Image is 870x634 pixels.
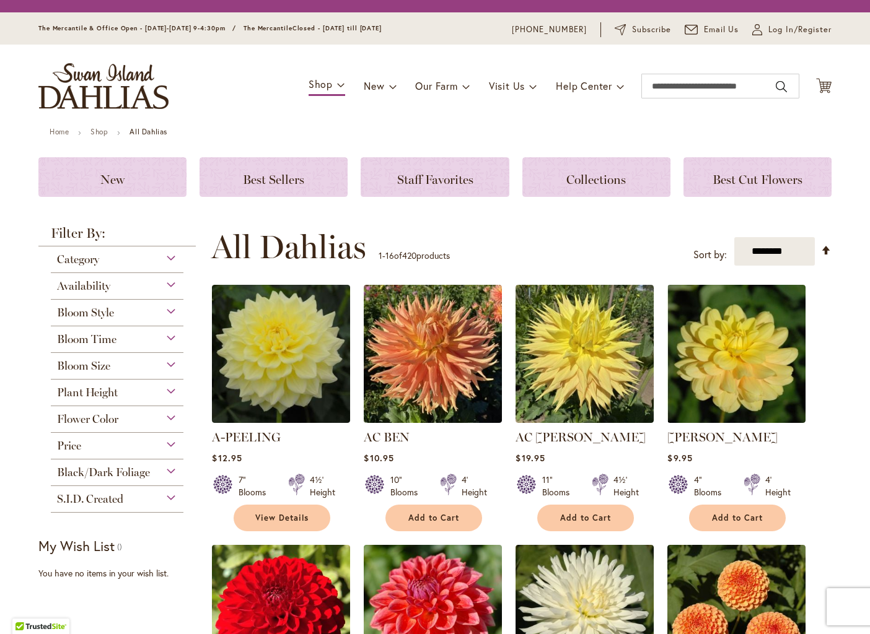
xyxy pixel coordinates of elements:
[683,157,832,197] a: Best Cut Flowers
[90,127,108,136] a: Shop
[212,452,242,464] span: $12.95
[310,474,335,498] div: 4½' Height
[57,359,110,373] span: Bloom Size
[667,414,806,425] a: AHOY MATEY
[765,474,791,498] div: 4' Height
[364,452,393,464] span: $10.95
[776,77,787,97] button: Search
[50,127,69,136] a: Home
[613,474,639,498] div: 4½' Height
[255,513,309,523] span: View Details
[57,306,114,319] span: Bloom Style
[768,24,832,36] span: Log In/Register
[364,430,410,445] a: AC BEN
[667,452,692,464] span: $9.95
[566,172,626,187] span: Collections
[57,386,118,399] span: Plant Height
[361,157,509,197] a: Staff Favorites
[379,246,450,266] p: - of products
[694,474,729,498] div: 4" Blooms
[57,466,150,479] span: Black/Dark Foliage
[693,243,727,266] label: Sort by:
[667,285,806,423] img: AHOY MATEY
[752,24,832,36] a: Log In/Register
[542,474,577,498] div: 11" Blooms
[704,24,739,36] span: Email Us
[57,439,81,453] span: Price
[38,157,187,197] a: New
[243,172,304,187] span: Best Sellers
[57,492,123,506] span: S.I.D. Created
[402,250,416,261] span: 420
[415,79,457,92] span: Our Farm
[689,505,786,531] button: Add to Cart
[364,414,502,425] a: AC BEN
[632,24,671,36] span: Subscribe
[712,513,763,523] span: Add to Cart
[100,172,125,187] span: New
[516,452,545,464] span: $19.95
[234,505,330,531] a: View Details
[212,430,281,445] a: A-PEELING
[57,279,110,293] span: Availability
[489,79,525,92] span: Visit Us
[462,474,487,498] div: 4' Height
[516,430,646,445] a: AC [PERSON_NAME]
[309,77,333,90] span: Shop
[364,285,502,423] img: AC BEN
[615,24,671,36] a: Subscribe
[556,79,612,92] span: Help Center
[516,285,654,423] img: AC Jeri
[385,250,394,261] span: 16
[200,157,348,197] a: Best Sellers
[685,24,739,36] a: Email Us
[212,414,350,425] a: A-Peeling
[211,228,366,266] span: All Dahlias
[38,24,292,32] span: The Mercantile & Office Open - [DATE]-[DATE] 9-4:30pm / The Mercantile
[512,24,587,36] a: [PHONE_NUMBER]
[57,412,118,426] span: Flower Color
[397,172,473,187] span: Staff Favorites
[292,24,382,32] span: Closed - [DATE] till [DATE]
[390,474,425,498] div: 10" Blooms
[130,127,167,136] strong: All Dahlias
[239,474,273,498] div: 7" Blooms
[713,172,802,187] span: Best Cut Flowers
[560,513,611,523] span: Add to Cart
[516,414,654,425] a: AC Jeri
[38,567,204,580] div: You have no items in your wish list.
[57,253,99,266] span: Category
[408,513,459,523] span: Add to Cart
[9,590,44,625] iframe: Launch Accessibility Center
[385,505,482,531] button: Add to Cart
[364,79,384,92] span: New
[38,63,169,109] a: store logo
[667,430,778,445] a: [PERSON_NAME]
[379,250,382,261] span: 1
[537,505,634,531] button: Add to Cart
[57,332,116,346] span: Bloom Time
[38,537,115,555] strong: My Wish List
[212,285,350,423] img: A-Peeling
[38,227,196,246] strong: Filter By:
[522,157,670,197] a: Collections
